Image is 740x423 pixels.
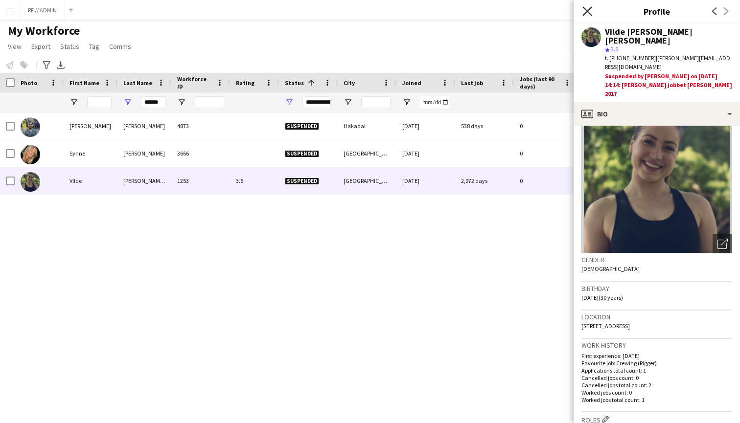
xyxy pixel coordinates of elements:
h3: Profile [574,5,740,18]
span: Workforce ID [177,75,212,90]
a: Tag [85,40,103,53]
span: Tag [89,42,99,51]
app-action-btn: Advanced filters [41,59,52,71]
a: View [4,40,25,53]
button: Open Filter Menu [344,98,352,107]
span: [STREET_ADDRESS] [581,322,630,330]
input: Joined Filter Input [420,96,449,108]
span: Suspended [285,150,319,157]
button: Open Filter Menu [285,98,294,107]
span: [DATE] (30 years) [581,294,623,301]
img: Synne Sørlie [21,145,40,164]
img: Crew avatar or photo [581,107,732,253]
div: [GEOGRAPHIC_DATA] [338,140,396,167]
p: Worked jobs total count: 1 [581,396,732,403]
div: Synne [64,140,117,167]
div: 0 [514,167,578,194]
button: Open Filter Menu [123,98,132,107]
app-action-btn: Export XLSX [55,59,67,71]
h3: Work history [581,341,732,350]
span: [DEMOGRAPHIC_DATA] [581,265,640,272]
div: 3.5 [230,167,279,194]
div: Vilde [64,167,117,194]
div: 0 [514,112,578,139]
a: Status [56,40,83,53]
p: Worked jobs count: 0 [581,389,732,396]
div: [PERSON_NAME] [117,140,171,167]
span: Joined [402,79,421,87]
span: Suspended [285,178,319,185]
div: 538 days [455,112,514,139]
span: First Name [69,79,99,87]
span: Rating [236,79,254,87]
p: Cancelled jobs total count: 2 [581,381,732,389]
span: | [PERSON_NAME][EMAIL_ADDRESS][DOMAIN_NAME] [605,54,730,70]
span: Jobs (last 90 days) [520,75,560,90]
span: Export [31,42,50,51]
div: 2,972 days [455,167,514,194]
span: Photo [21,79,37,87]
input: City Filter Input [361,96,391,108]
h3: Birthday [581,284,732,293]
input: Last Name Filter Input [141,96,165,108]
input: Workforce ID Filter Input [195,96,224,108]
img: Mats Andreas Sørlie [21,117,40,137]
div: [DATE] [396,140,455,167]
span: City [344,79,355,87]
div: [PERSON_NAME] [64,112,117,139]
div: Open photos pop-in [713,234,732,253]
p: Favourite job: Crewing (Rigger) [581,359,732,367]
span: 3.5 [611,45,618,53]
p: Applications total count: 1 [581,367,732,374]
div: Suspended by [PERSON_NAME] on [DATE] 14:14: [PERSON_NAME] jobbet [PERSON_NAME] 2017 [605,72,732,99]
h3: Location [581,312,732,321]
span: View [8,42,22,51]
button: RF // ADMIN [20,0,65,20]
div: Vilde [PERSON_NAME] [PERSON_NAME] [605,27,732,45]
span: Suspended [285,123,319,130]
span: My Workforce [8,23,80,38]
button: Open Filter Menu [402,98,411,107]
span: Last job [461,79,483,87]
div: 4873 [171,112,230,139]
button: Open Filter Menu [69,98,78,107]
div: Bio [574,102,740,126]
span: Status [285,79,304,87]
div: [GEOGRAPHIC_DATA] [338,167,396,194]
a: Export [27,40,54,53]
span: Last Name [123,79,152,87]
div: 1253 [171,167,230,194]
button: Open Filter Menu [177,98,186,107]
div: 3666 [171,140,230,167]
h3: Gender [581,255,732,264]
span: t. [PHONE_NUMBER] [605,54,656,62]
span: Status [60,42,79,51]
p: Cancelled jobs count: 0 [581,374,732,381]
p: First experience: [DATE] [581,352,732,359]
img: Vilde Sørlie Paulsen [21,172,40,192]
div: [PERSON_NAME] [PERSON_NAME] [117,167,171,194]
div: 0 [514,140,578,167]
div: Hakadal [338,112,396,139]
span: Comms [109,42,131,51]
a: Comms [105,40,135,53]
div: [DATE] [396,167,455,194]
input: First Name Filter Input [87,96,112,108]
div: [DATE] [396,112,455,139]
div: [PERSON_NAME] [117,112,171,139]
